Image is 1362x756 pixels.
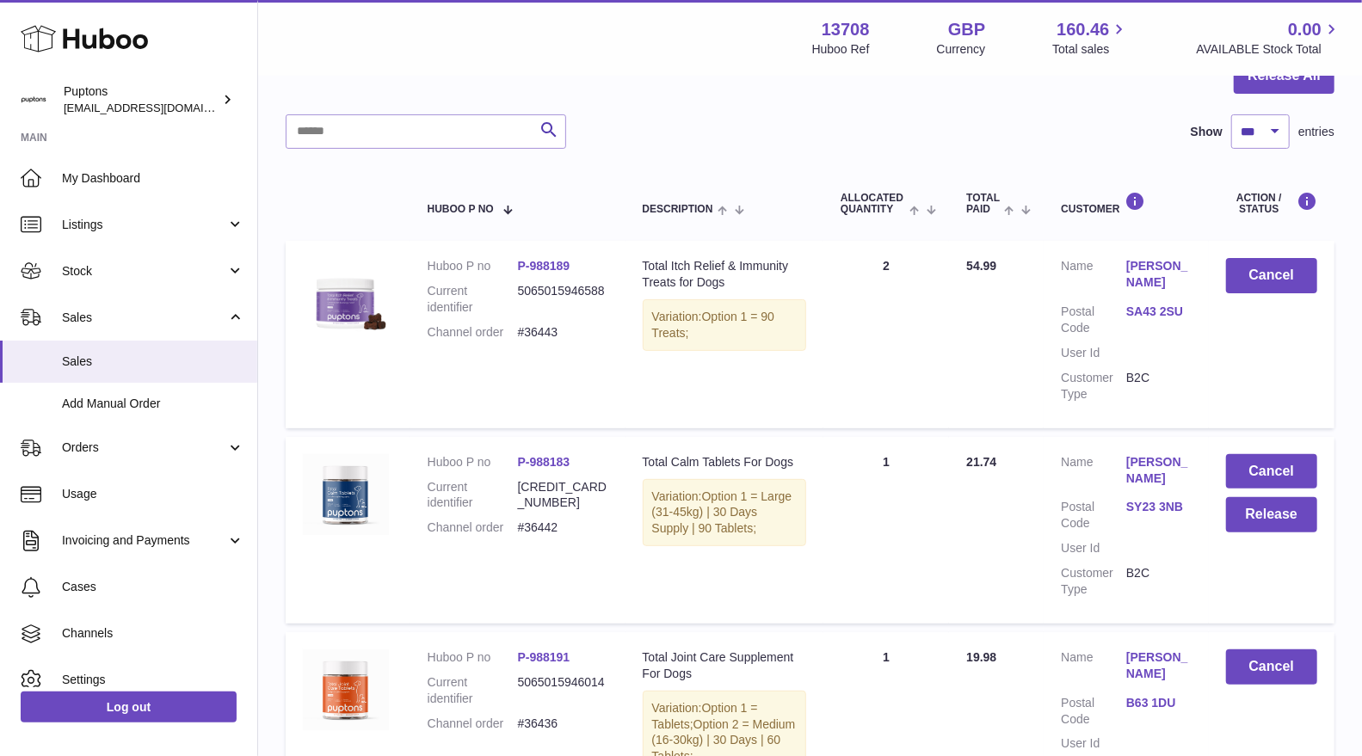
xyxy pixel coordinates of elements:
[1061,370,1126,403] dt: Customer Type
[1061,649,1126,686] dt: Name
[64,101,253,114] span: [EMAIL_ADDRESS][DOMAIN_NAME]
[812,41,870,58] div: Huboo Ref
[643,299,807,351] div: Variation:
[966,259,996,273] span: 54.99
[1057,18,1109,41] span: 160.46
[1126,565,1192,598] dd: B2C
[1061,258,1126,295] dt: Name
[21,87,46,113] img: hello@puptons.com
[823,241,949,427] td: 2
[518,674,608,707] dd: 5065015946014
[518,716,608,732] dd: #36436
[652,701,758,731] span: Option 1 = Tablets;
[62,579,244,595] span: Cases
[822,18,870,41] strong: 13708
[518,283,608,316] dd: 5065015946588
[1061,499,1126,532] dt: Postal Code
[1226,192,1317,215] div: Action / Status
[1061,540,1126,556] dt: User Id
[303,649,389,730] img: TotalJointCareTablets120.jpg
[303,258,389,344] img: TotalItchRelief_ImmunityMain.jpg
[1126,499,1192,515] a: SY23 3NB
[643,454,807,470] div: Total Calm Tablets For Dogs
[428,649,518,666] dt: Huboo P no
[428,716,518,732] dt: Channel order
[428,258,518,274] dt: Huboo P no
[428,324,518,341] dt: Channel order
[21,691,237,722] a: Log out
[1126,258,1192,291] a: [PERSON_NAME]
[823,437,949,624] td: 1
[966,650,996,664] span: 19.98
[1126,304,1192,320] a: SA43 2SU
[64,83,219,116] div: Puptons
[652,489,792,536] span: Option 1 = Large (31-45kg) | 30 Days Supply | 90 Tablets;
[937,41,986,58] div: Currency
[428,479,518,512] dt: Current identifier
[1061,454,1126,491] dt: Name
[62,396,244,412] span: Add Manual Order
[62,217,226,233] span: Listings
[948,18,985,41] strong: GBP
[518,324,608,341] dd: #36443
[62,625,244,642] span: Channels
[1061,735,1126,752] dt: User Id
[643,258,807,291] div: Total Itch Relief & Immunity Treats for Dogs
[841,193,905,215] span: ALLOCATED Quantity
[62,532,226,549] span: Invoicing and Payments
[643,649,807,682] div: Total Joint Care Supplement For Dogs
[966,455,996,469] span: 21.74
[643,479,807,547] div: Variation:
[1061,695,1126,728] dt: Postal Code
[1226,454,1317,489] button: Cancel
[652,310,775,340] span: Option 1 = 90 Treats;
[428,204,494,215] span: Huboo P no
[428,519,518,536] dt: Channel order
[1061,345,1126,361] dt: User Id
[966,193,1000,215] span: Total paid
[62,170,244,187] span: My Dashboard
[62,439,226,456] span: Orders
[1196,41,1341,58] span: AVAILABLE Stock Total
[1196,18,1341,58] a: 0.00 AVAILABLE Stock Total
[518,650,570,664] a: P-988191
[303,454,389,535] img: TotalCalmTablets120.jpg
[428,454,518,470] dt: Huboo P no
[1126,454,1192,487] a: [PERSON_NAME]
[1234,58,1334,94] button: Release All
[1191,124,1223,140] label: Show
[62,263,226,280] span: Stock
[62,486,244,502] span: Usage
[1061,304,1126,336] dt: Postal Code
[518,519,608,536] dd: #36442
[428,283,518,316] dt: Current identifier
[1226,497,1317,532] button: Release
[62,672,244,688] span: Settings
[1126,695,1192,711] a: B63 1DU
[1061,192,1191,215] div: Customer
[518,479,608,512] dd: [CREDIT_CARD_NUMBER]
[1052,18,1129,58] a: 160.46 Total sales
[62,353,244,370] span: Sales
[1288,18,1322,41] span: 0.00
[518,259,570,273] a: P-988189
[1052,41,1129,58] span: Total sales
[1126,649,1192,682] a: [PERSON_NAME]
[1226,258,1317,293] button: Cancel
[643,204,713,215] span: Description
[1226,649,1317,685] button: Cancel
[428,674,518,707] dt: Current identifier
[1061,565,1126,598] dt: Customer Type
[518,455,570,469] a: P-988183
[1126,370,1192,403] dd: B2C
[1298,124,1334,140] span: entries
[62,310,226,326] span: Sales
